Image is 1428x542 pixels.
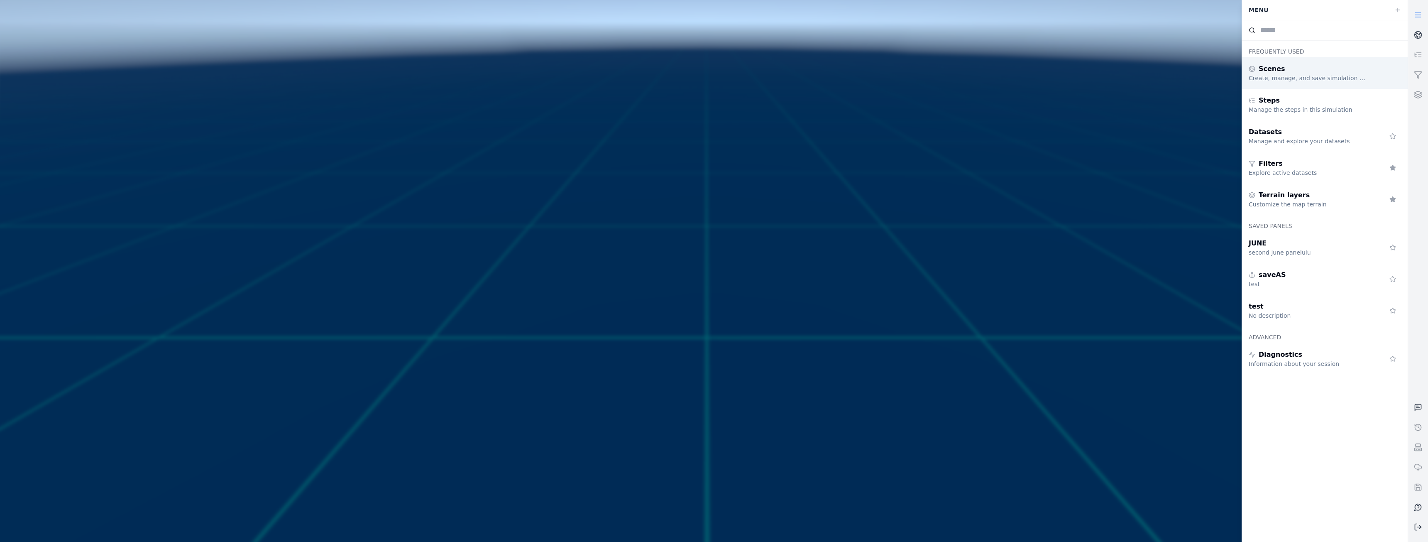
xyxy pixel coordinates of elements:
div: Customize the map terrain [1249,200,1368,208]
div: Menu [1244,2,1389,18]
div: Frequently Used [1242,41,1408,57]
span: JUNE [1249,238,1267,248]
div: Saved panels [1242,215,1408,232]
span: Diagnostics [1259,350,1302,360]
div: Create, manage, and save simulation scenes [1249,74,1368,82]
div: Manage the steps in this simulation [1249,105,1368,114]
div: second june paneluiu [1249,248,1368,257]
span: Datasets [1249,127,1282,137]
span: Scenes [1259,64,1285,74]
div: Information about your session [1249,360,1368,368]
div: No description [1249,311,1368,320]
span: test [1249,302,1264,311]
span: saveAS [1259,270,1286,280]
span: Terrain layers [1259,190,1310,200]
span: Steps [1259,96,1280,105]
div: Explore active datasets [1249,169,1368,177]
span: Filters [1259,159,1283,169]
div: Manage and explore your datasets [1249,137,1368,145]
div: test [1249,280,1368,288]
div: Advanced [1242,326,1408,343]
